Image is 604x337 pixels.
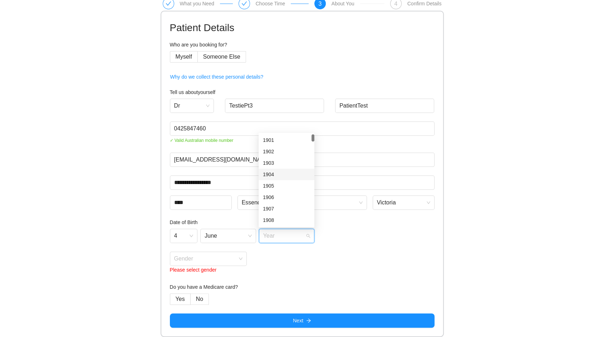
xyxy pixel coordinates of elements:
[335,99,434,113] input: Last Name
[176,54,192,60] span: Myself
[259,214,314,226] div: 1908
[259,180,314,192] div: 1905
[205,231,252,241] span: June
[318,1,321,7] span: 3
[263,136,310,144] div: 1901
[170,313,434,328] button: Nextarrow-right
[306,318,311,324] span: arrow-right
[259,192,314,203] div: 1906
[263,216,310,224] div: 1908
[166,1,171,6] span: check
[394,1,397,7] span: 4
[242,197,363,208] span: Essendon
[377,197,430,208] span: Victoria
[259,157,314,169] div: 1903
[225,99,324,113] input: First Name
[241,1,247,6] span: check
[180,1,215,6] div: What you Need
[203,54,240,60] span: Someone Else
[170,71,264,83] button: Why do we collect these personal details?
[293,317,303,324] span: Next
[170,283,434,291] h4: Do you have a Medicare card?
[263,193,310,201] div: 1906
[170,137,434,144] span: ✓ Valid Australian mobile number
[170,20,434,36] h1: Patient Details
[263,159,310,167] div: 1903
[407,1,442,6] div: Confirm Details
[170,266,247,274] div: Please select gender
[259,134,314,146] div: 1901
[170,122,434,136] input: Phone Number
[196,296,203,302] span: No
[259,203,314,214] div: 1907
[170,41,434,49] h4: Who are you booking for?
[259,169,314,180] div: 1904
[263,205,310,213] div: 1907
[170,218,434,226] h4: Date of Birth
[170,153,434,167] input: Email
[263,182,310,190] div: 1905
[263,170,310,178] div: 1904
[176,296,185,302] span: Yes
[259,146,314,157] div: 1902
[174,231,193,241] span: 4
[174,100,210,111] span: Dr
[263,148,310,155] div: 1902
[256,1,285,6] div: Choose Time
[170,73,264,81] span: Why do we collect these personal details?
[170,88,434,96] h4: Tell us about yourself
[332,1,354,6] div: About You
